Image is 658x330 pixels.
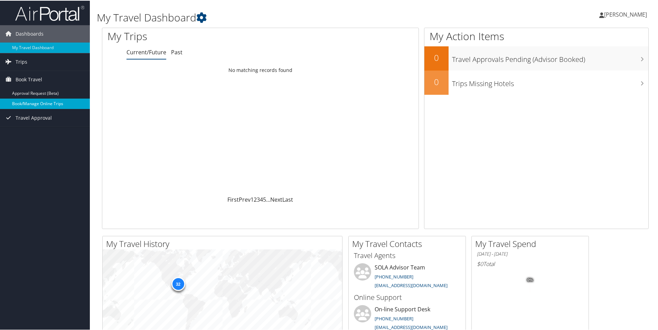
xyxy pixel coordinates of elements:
h6: [DATE] - [DATE] [477,250,583,257]
span: Travel Approval [16,109,52,126]
span: Trips [16,53,27,70]
a: [EMAIL_ADDRESS][DOMAIN_NAME] [375,282,448,288]
h6: Total [477,259,583,267]
h1: My Travel Dashboard [97,10,468,24]
h2: 0 [424,75,449,87]
a: Last [282,195,293,203]
h2: My Travel Contacts [352,237,466,249]
a: 0Travel Approvals Pending (Advisor Booked) [424,46,648,70]
a: 5 [263,195,266,203]
span: Book Travel [16,70,42,88]
h3: Trips Missing Hotels [452,75,648,88]
h2: My Travel History [106,237,342,249]
a: 3 [257,195,260,203]
a: 0Trips Missing Hotels [424,70,648,94]
h1: My Action Items [424,28,648,43]
tspan: 0% [527,277,533,282]
h2: My Travel Spend [475,237,589,249]
a: Past [171,48,182,55]
span: … [266,195,270,203]
td: No matching records found [102,63,419,76]
img: airportal-logo.png [15,4,84,21]
span: $0 [477,259,483,267]
a: Next [270,195,282,203]
a: Prev [239,195,251,203]
a: 4 [260,195,263,203]
span: Dashboards [16,25,44,42]
a: Current/Future [126,48,166,55]
a: [EMAIL_ADDRESS][DOMAIN_NAME] [375,323,448,330]
span: [PERSON_NAME] [604,10,647,18]
a: [PHONE_NUMBER] [375,273,413,279]
h3: Travel Approvals Pending (Advisor Booked) [452,51,648,64]
div: 32 [171,276,185,290]
h3: Online Support [354,292,460,302]
a: 1 [251,195,254,203]
h1: My Trips [107,28,282,43]
a: 2 [254,195,257,203]
a: [PHONE_NUMBER] [375,315,413,321]
a: First [227,195,239,203]
li: SOLA Advisor Team [350,263,464,291]
a: [PERSON_NAME] [599,3,654,24]
h2: 0 [424,51,449,63]
h3: Travel Agents [354,250,460,260]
